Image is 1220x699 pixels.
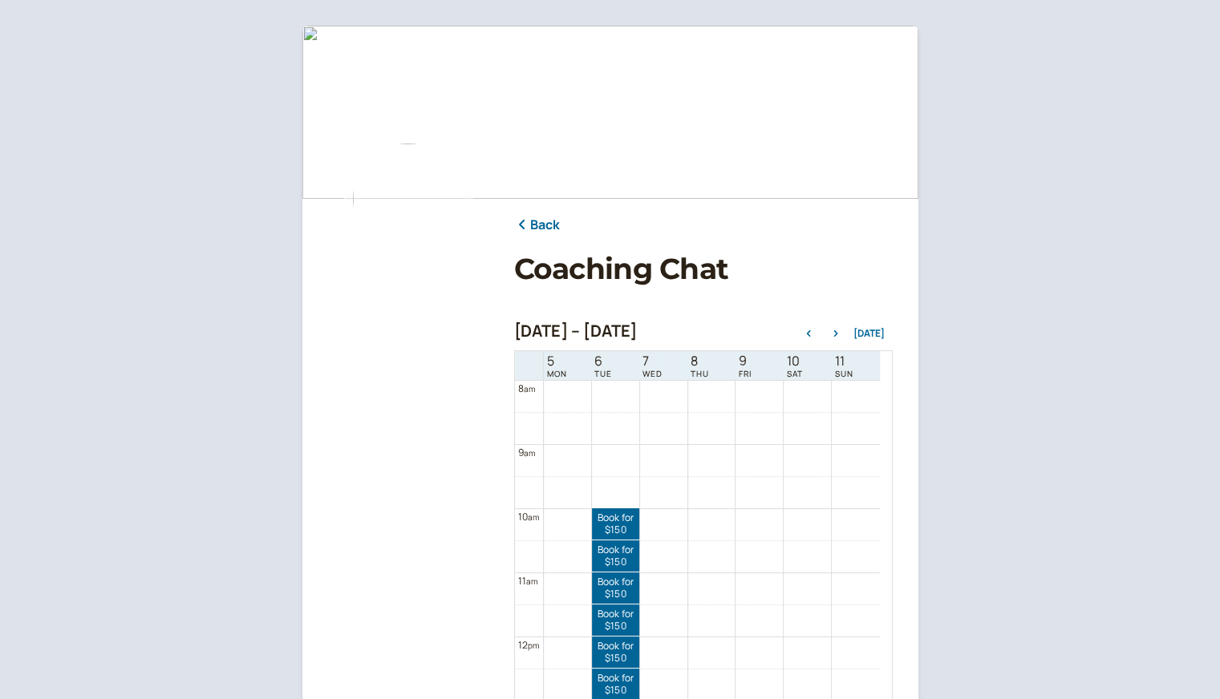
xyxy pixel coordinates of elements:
[518,509,540,524] div: 10
[518,381,536,396] div: 8
[832,352,857,380] a: January 11, 2026
[528,511,539,523] span: am
[544,352,570,380] a: January 5, 2026
[853,328,885,339] button: [DATE]
[518,445,536,460] div: 9
[592,544,639,568] span: Book for $150
[787,354,803,369] span: 10
[639,352,666,380] a: January 7, 2026
[592,576,639,600] span: Book for $150
[739,354,752,369] span: 9
[526,576,537,587] span: am
[514,321,638,341] h2: [DATE] – [DATE]
[518,573,538,588] div: 11
[592,608,639,632] span: Book for $150
[691,354,709,369] span: 8
[547,354,567,369] span: 5
[835,354,853,369] span: 11
[524,447,535,459] span: am
[524,383,535,394] span: am
[691,369,709,378] span: THU
[687,352,712,380] a: January 8, 2026
[835,369,853,378] span: SUN
[594,354,612,369] span: 6
[642,354,663,369] span: 7
[528,640,539,651] span: pm
[642,369,663,378] span: WED
[591,352,615,380] a: January 6, 2026
[514,215,561,236] a: Back
[739,369,752,378] span: FRI
[592,673,639,696] span: Book for $150
[736,352,755,380] a: January 9, 2026
[547,369,567,378] span: MON
[518,637,540,653] div: 12
[594,369,612,378] span: TUE
[784,352,806,380] a: January 10, 2026
[592,640,639,664] span: Book for $150
[514,252,893,286] h1: Coaching Chat
[787,369,803,378] span: SAT
[592,512,639,535] span: Book for $150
